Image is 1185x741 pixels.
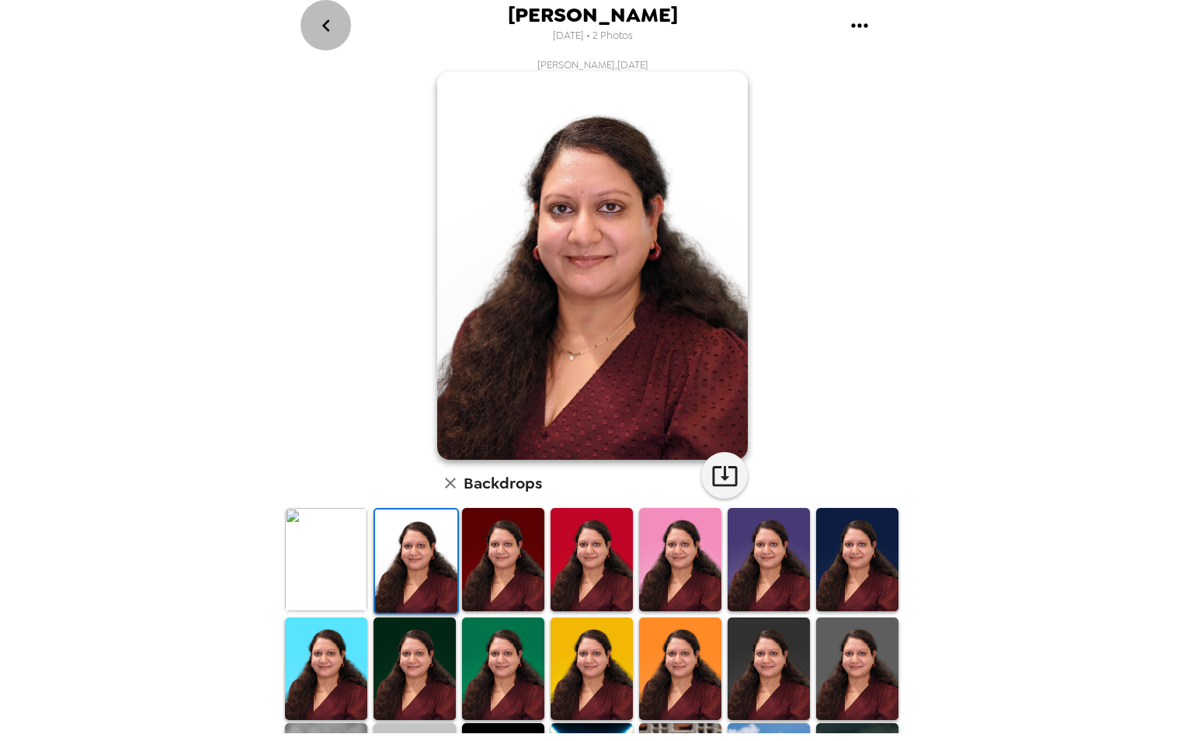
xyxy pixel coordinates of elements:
span: [PERSON_NAME] , [DATE] [537,58,648,71]
span: [DATE] • 2 Photos [553,26,633,47]
h6: Backdrops [464,471,542,496]
span: [PERSON_NAME] [508,5,678,26]
img: Original [285,508,367,611]
img: user [437,71,748,460]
